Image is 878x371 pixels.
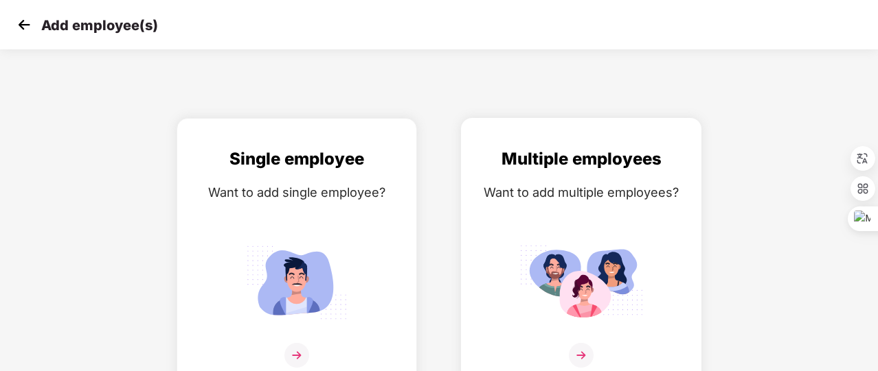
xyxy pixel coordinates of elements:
[284,343,309,368] img: svg+xml;base64,PHN2ZyB4bWxucz0iaHR0cDovL3d3dy53My5vcmcvMjAwMC9zdmciIHdpZHRoPSIzNiIgaGVpZ2h0PSIzNi...
[191,182,403,202] div: Want to add single employee?
[191,146,403,172] div: Single employee
[14,14,34,35] img: svg+xml;base64,PHN2ZyB4bWxucz0iaHR0cDovL3d3dy53My5vcmcvMjAwMC9zdmciIHdpZHRoPSIzMCIgaGVpZ2h0PSIzMC...
[235,239,359,325] img: svg+xml;base64,PHN2ZyB4bWxucz0iaHR0cDovL3d3dy53My5vcmcvMjAwMC9zdmciIGlkPSJTaW5nbGVfZW1wbG95ZWUiIH...
[475,146,687,172] div: Multiple employees
[519,239,643,325] img: svg+xml;base64,PHN2ZyB4bWxucz0iaHR0cDovL3d3dy53My5vcmcvMjAwMC9zdmciIGlkPSJNdWx0aXBsZV9lbXBsb3llZS...
[475,182,687,202] div: Want to add multiple employees?
[569,343,594,368] img: svg+xml;base64,PHN2ZyB4bWxucz0iaHR0cDovL3d3dy53My5vcmcvMjAwMC9zdmciIHdpZHRoPSIzNiIgaGVpZ2h0PSIzNi...
[41,17,158,34] p: Add employee(s)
